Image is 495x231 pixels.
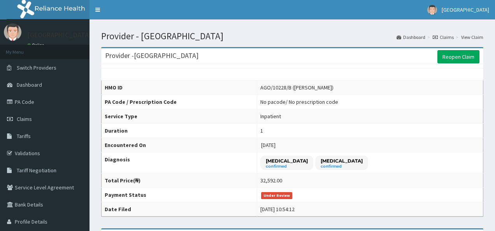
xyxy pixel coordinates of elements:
span: [DATE] [261,142,276,149]
small: confirmed [321,164,363,168]
th: Service Type [102,109,257,124]
p: [GEOGRAPHIC_DATA] [27,31,91,38]
p: [MEDICAL_DATA] [266,157,308,164]
span: Dashboard [17,81,42,88]
th: Duration [102,124,257,138]
span: Claims [17,115,32,122]
span: Under Review [261,192,293,199]
span: [GEOGRAPHIC_DATA] [442,6,489,13]
th: Total Price(₦) [102,173,257,188]
span: Switch Providers [17,64,56,71]
th: PA Code / Prescription Code [102,95,257,109]
a: Reopen Claim [437,50,479,63]
p: [MEDICAL_DATA] [321,157,363,164]
small: confirmed [266,164,308,168]
span: Tariff Negotiation [17,167,56,174]
th: Encountered On [102,138,257,152]
span: Tariffs [17,133,31,140]
div: AGO/10228/B ([PERSON_NAME]) [260,84,334,91]
div: Inpatient [260,112,281,120]
img: User Image [4,23,21,41]
div: No pacode / No prescription code [260,98,338,106]
div: 1 [260,127,263,135]
a: Dashboard [397,34,425,40]
th: Diagnosis [102,152,257,173]
th: HMO ID [102,80,257,95]
img: User Image [427,5,437,15]
a: Claims [433,34,454,40]
a: Online [27,42,46,48]
th: Date Filed [102,202,257,217]
a: View Claim [461,34,483,40]
th: Payment Status [102,188,257,202]
h3: Provider - [GEOGRAPHIC_DATA] [105,52,198,59]
h1: Provider - [GEOGRAPHIC_DATA] [101,31,483,41]
div: 32,592.00 [260,177,282,184]
div: [DATE] 10:54:12 [260,205,295,213]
